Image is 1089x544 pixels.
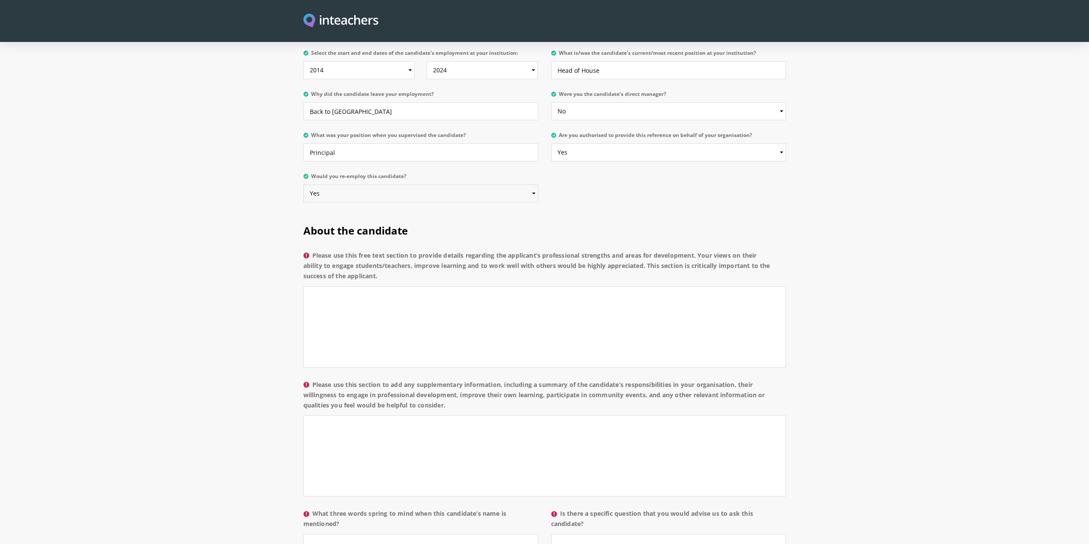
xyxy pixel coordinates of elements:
label: Please use this section to add any supplementary information, including a summary of the candidat... [303,380,786,416]
span: About the candidate [303,223,408,238]
img: Inteachers [303,14,379,29]
label: What is/was the candidate's current/most recent position at your institution? [551,50,786,61]
label: Why did the candidate leave your employment? [303,91,538,102]
label: What was your position when you supervised the candidate? [303,132,538,143]
label: Please use this free text section to provide details regarding the applicant’s professional stren... [303,250,786,286]
label: Is there a specific question that you would advise us to ask this candidate? [551,508,786,534]
label: Select the start and end dates of the candidate's employment at your institution: [303,50,538,61]
label: What three words spring to mind when this candidate’s name is mentioned? [303,508,538,534]
label: Were you the candidate's direct manager? [551,91,786,102]
a: Visit this site's homepage [303,14,379,29]
label: Would you re-employ this candidate? [303,173,538,184]
label: Are you authorised to provide this reference on behalf of your organisation? [551,132,786,143]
